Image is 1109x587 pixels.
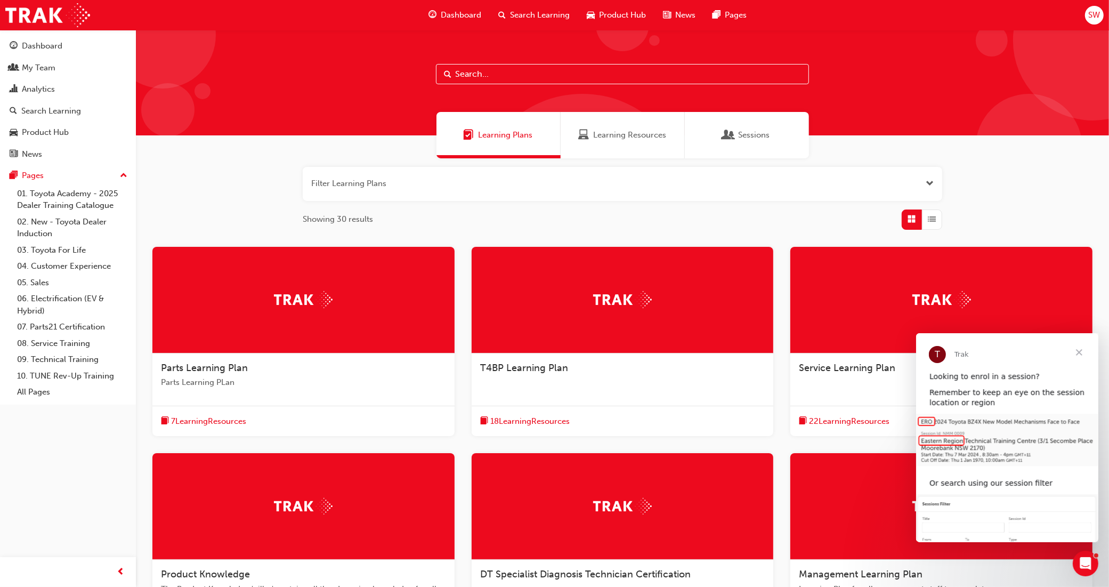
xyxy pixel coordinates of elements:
[444,68,451,81] span: Search
[428,9,436,22] span: guage-icon
[13,351,132,368] a: 09. Technical Training
[799,362,895,374] span: Service Learning Plan
[724,129,734,141] span: Sessions
[593,129,666,141] span: Learning Resources
[926,178,934,190] button: Open the filter
[1073,551,1098,576] iframe: Intercom live chat
[10,171,18,181] span: pages-icon
[480,362,568,374] span: T4BP Learning Plan
[4,36,132,56] a: Dashboard
[593,498,652,514] img: Trak
[22,126,69,139] div: Product Hub
[161,415,169,428] span: book-icon
[4,144,132,164] a: News
[928,213,936,226] span: List
[22,148,42,160] div: News
[799,415,807,428] span: book-icon
[4,34,132,166] button: DashboardMy TeamAnalyticsSearch LearningProduct HubNews
[654,4,704,26] a: news-iconNews
[161,362,248,374] span: Parts Learning Plan
[10,150,18,159] span: news-icon
[675,9,695,21] span: News
[13,214,132,242] a: 02. New - Toyota Dealer Induction
[10,63,18,73] span: people-icon
[490,415,570,428] span: 18 Learning Resources
[21,105,81,117] div: Search Learning
[472,247,774,437] a: TrakT4BP Learning Planbook-icon18LearningResources
[152,247,455,437] a: TrakParts Learning PlanParts Learning PLanbook-icon7LearningResources
[593,291,652,308] img: Trak
[13,335,132,352] a: 08. Service Training
[908,213,916,226] span: Grid
[912,498,971,514] img: Trak
[274,291,333,308] img: Trak
[13,319,132,335] a: 07. Parts21 Certification
[10,42,18,51] span: guage-icon
[22,170,44,182] div: Pages
[4,166,132,186] button: Pages
[704,4,755,26] a: pages-iconPages
[4,58,132,78] a: My Team
[161,415,246,428] button: book-icon7LearningResources
[22,40,62,52] div: Dashboard
[13,291,132,319] a: 06. Electrification (EV & Hybrid)
[790,247,1092,437] a: TrakService Learning Planbook-icon22LearningResources
[22,83,55,95] div: Analytics
[912,291,971,308] img: Trak
[4,123,132,142] a: Product Hub
[480,415,488,428] span: book-icon
[5,3,90,27] img: Trak
[303,213,373,226] span: Showing 30 results
[10,85,18,94] span: chart-icon
[10,107,17,116] span: search-icon
[13,368,132,384] a: 10. TUNE Rev-Up Training
[13,258,132,275] a: 04. Customer Experience
[1088,9,1100,21] span: SW
[739,129,770,141] span: Sessions
[663,9,671,22] span: news-icon
[578,4,654,26] a: car-iconProduct Hub
[799,568,922,580] span: Management Learning Plan
[171,415,246,428] span: 7 Learning Resources
[599,9,646,21] span: Product Hub
[480,568,691,580] span: DT Specialist Diagnosis Technician Certification
[161,376,446,389] span: Parts Learning PLan
[510,9,570,21] span: Search Learning
[587,9,595,22] span: car-icon
[4,101,132,121] a: Search Learning
[713,9,721,22] span: pages-icon
[13,384,132,400] a: All Pages
[725,9,747,21] span: Pages
[498,9,506,22] span: search-icon
[561,112,685,158] a: Learning ResourcesLearning Resources
[4,79,132,99] a: Analytics
[436,112,561,158] a: Learning PlansLearning Plans
[161,568,250,580] span: Product Knowledge
[1085,6,1104,25] button: SW
[22,62,55,74] div: My Team
[436,64,809,84] input: Search...
[120,169,127,183] span: up-icon
[420,4,490,26] a: guage-iconDashboard
[809,415,889,428] span: 22 Learning Resources
[464,129,474,141] span: Learning Plans
[274,498,333,514] img: Trak
[13,186,132,214] a: 01. Toyota Academy - 2025 Dealer Training Catalogue
[10,128,18,138] span: car-icon
[441,9,481,21] span: Dashboard
[480,415,570,428] button: book-icon18LearningResources
[578,129,589,141] span: Learning Resources
[479,129,533,141] span: Learning Plans
[13,275,132,291] a: 05. Sales
[685,112,809,158] a: SessionsSessions
[799,415,889,428] button: book-icon22LearningResources
[490,4,578,26] a: search-iconSearch Learning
